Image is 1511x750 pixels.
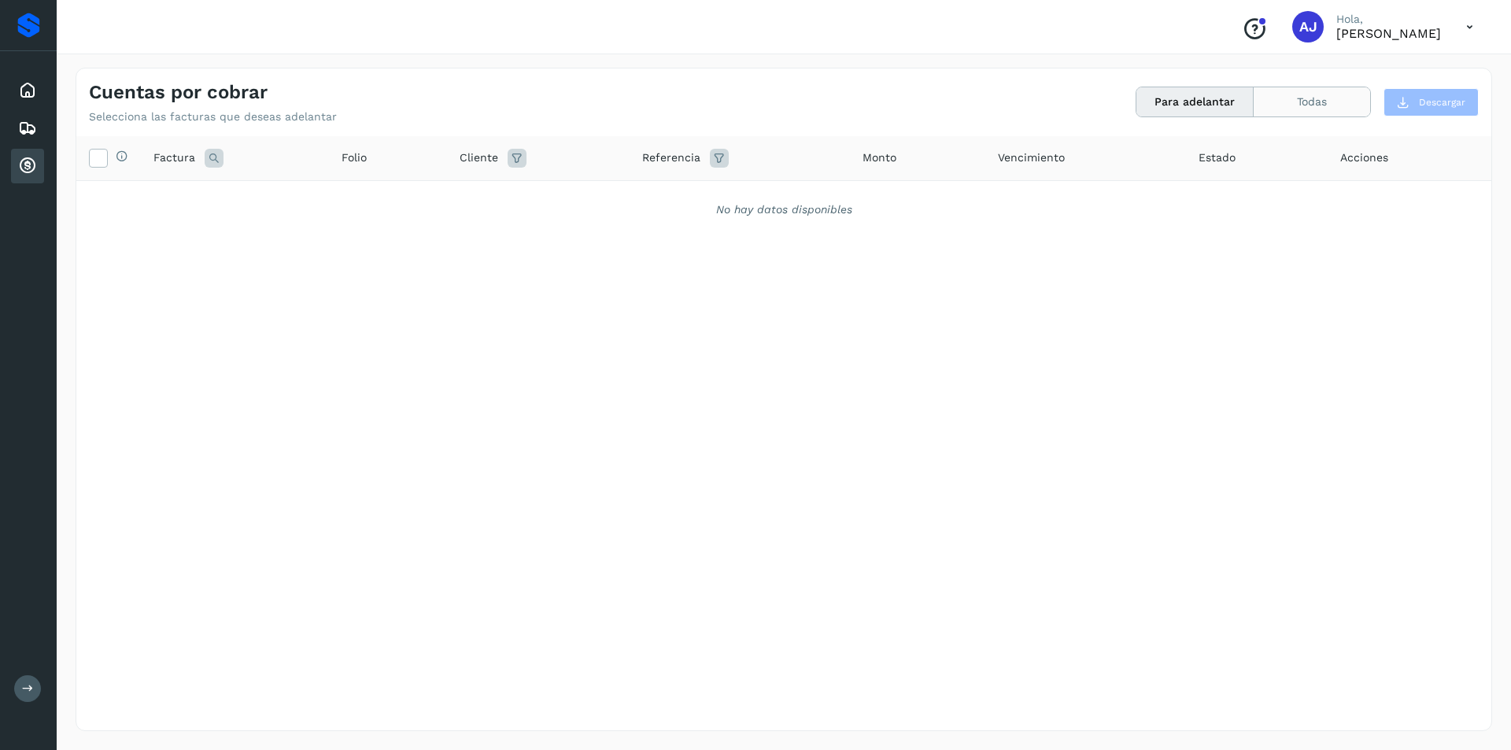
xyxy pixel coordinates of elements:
div: Inicio [11,73,44,108]
p: Abraham Juarez Medrano [1336,26,1441,41]
span: Vencimiento [998,150,1065,166]
button: Todas [1254,87,1370,116]
span: Referencia [642,150,700,166]
span: Cliente [460,150,498,166]
span: Descargar [1419,95,1465,109]
span: Folio [342,150,367,166]
p: Hola, [1336,13,1441,26]
span: Acciones [1340,150,1388,166]
button: Descargar [1384,88,1479,116]
p: Selecciona las facturas que deseas adelantar [89,110,337,124]
h4: Cuentas por cobrar [89,81,268,104]
div: No hay datos disponibles [97,201,1471,218]
div: Cuentas por cobrar [11,149,44,183]
span: Monto [863,150,896,166]
span: Factura [153,150,195,166]
div: Embarques [11,111,44,146]
button: Para adelantar [1136,87,1254,116]
span: Estado [1199,150,1236,166]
